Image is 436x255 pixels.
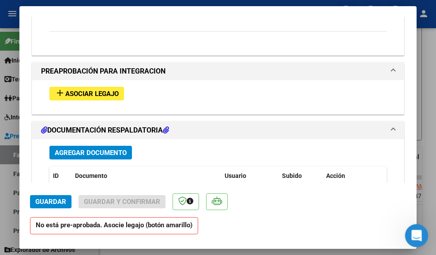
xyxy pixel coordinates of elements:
div: hay manera de cambiar la factura? o se pueden editar los datos? [39,137,162,154]
span: Agregar Documento [55,149,127,157]
div: es el ID 243169, tiene los datos de la fc 134, pero la fc adjunta es la 127 que no esta a nombre ... [39,100,162,126]
div: Esteban dice… [7,94,169,132]
div: ¿Cómo podemos ayudarlo/a? [14,64,104,73]
p: Activo [43,11,60,20]
textarea: Escribe un mensaje... [8,169,169,184]
span: Guardar [35,198,66,206]
div: Cerrar [155,4,171,19]
span: Asociar Legajo [65,90,119,98]
button: go back [6,4,23,20]
div: Soporte dice… [7,22,169,59]
strong: No está pre-aprobada. Asocie legajo (botón amarillo) [30,217,198,234]
span: Guardar y Confirmar [84,198,160,206]
mat-expansion-panel-header: DOCUMENTACIÓN RESPALDATORIA [32,122,404,139]
span: Usuario [225,172,246,179]
button: Guardar y Confirmar [79,195,165,208]
button: Enviar un mensaje… [151,184,165,198]
span: Documento [75,172,107,179]
button: Inicio [138,4,155,20]
iframe: Intercom live chat [405,224,428,248]
button: Guardar [30,195,71,208]
div: hay manera de cambiar la factura? o se pueden editar los datos? [32,131,169,159]
div: ¿Cómo podemos ayudarlo/a?Soporte • Hace 5m [7,59,111,78]
div: Esteban dice… [7,131,169,170]
mat-icon: add [55,88,65,98]
div: PREAPROBACIÓN PARA INTEGRACION [32,80,404,114]
h1: Soporte [43,4,70,11]
div: Buenos dias, Muchas gracias por comunicarse con el soporte técnico de la plataforma. [7,22,145,58]
button: Adjuntar un archivo [14,188,21,195]
datatable-header-cell: Documento [71,166,221,185]
datatable-header-cell: Subido [278,166,323,185]
datatable-header-cell: ID [49,166,71,185]
button: Asociar Legajo [49,87,124,100]
button: Selector de emoji [28,188,35,195]
span: ID [53,172,59,179]
span: Subido [282,172,302,179]
span: Acción [326,172,345,179]
h1: PREAPROBACIÓN PARA INTEGRACION [41,66,165,77]
div: Buenos dias, Muchas gracias por comunicarse con el soporte técnico de la plataforma. [14,27,138,53]
datatable-header-cell: Usuario [221,166,278,185]
button: Agregar Documento [49,146,132,159]
datatable-header-cell: Acción [323,166,367,185]
div: Soporte dice… [7,59,169,94]
div: es el ID 243169, tiene los datos de la fc 134, pero la fc adjunta es la 127 que no esta a nombre ... [32,94,169,131]
div: Profile image for Soporte [25,5,39,19]
div: Soporte • Hace 5m [14,80,65,85]
h1: DOCUMENTACIÓN RESPALDATORIA [41,125,169,136]
mat-expansion-panel-header: PREAPROBACIÓN PARA INTEGRACION [32,63,404,80]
